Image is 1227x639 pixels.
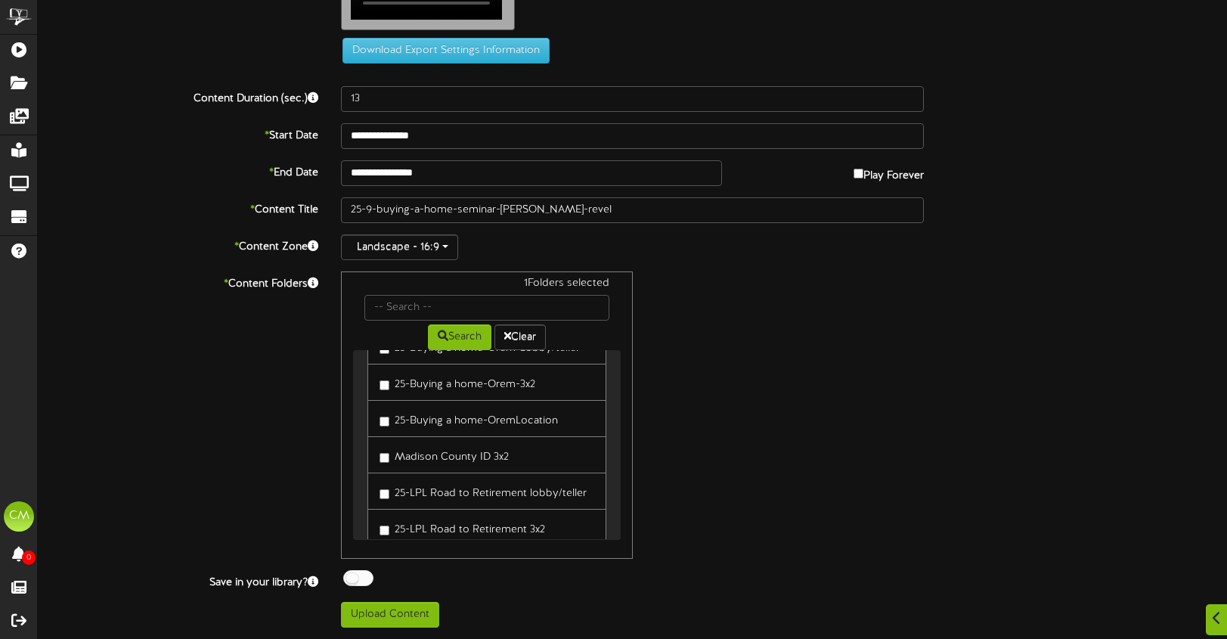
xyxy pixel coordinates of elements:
[341,197,925,223] input: Title of this Content
[380,380,389,390] input: 25-Buying a home-Orem-3x2
[380,445,509,465] label: Madison County ID 3x2
[341,602,439,628] button: Upload Content
[380,453,389,463] input: Madison County ID 3x2
[4,501,34,532] div: CM
[380,526,389,535] input: 25-LPL Road to Retirement 3x2
[428,324,491,350] button: Search
[353,276,621,295] div: 1 Folders selected
[26,86,330,107] label: Content Duration (sec.)
[335,45,550,56] a: Download Export Settings Information
[380,481,587,501] label: 25-LPL Road to Retirement lobby/teller
[26,123,330,144] label: Start Date
[22,551,36,565] span: 0
[380,417,389,427] input: 25-Buying a home-OremLocation
[26,160,330,181] label: End Date
[342,38,550,64] button: Download Export Settings Information
[26,234,330,255] label: Content Zone
[380,489,389,499] input: 25-LPL Road to Retirement lobby/teller
[26,197,330,218] label: Content Title
[380,408,558,429] label: 25-Buying a home-OremLocation
[26,570,330,591] label: Save in your library?
[494,324,546,350] button: Clear
[380,517,545,538] label: 25-LPL Road to Retirement 3x2
[854,169,863,178] input: Play Forever
[26,271,330,292] label: Content Folders
[341,234,458,260] button: Landscape - 16:9
[854,160,924,184] label: Play Forever
[380,372,535,392] label: 25-Buying a home-Orem-3x2
[364,295,609,321] input: -- Search --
